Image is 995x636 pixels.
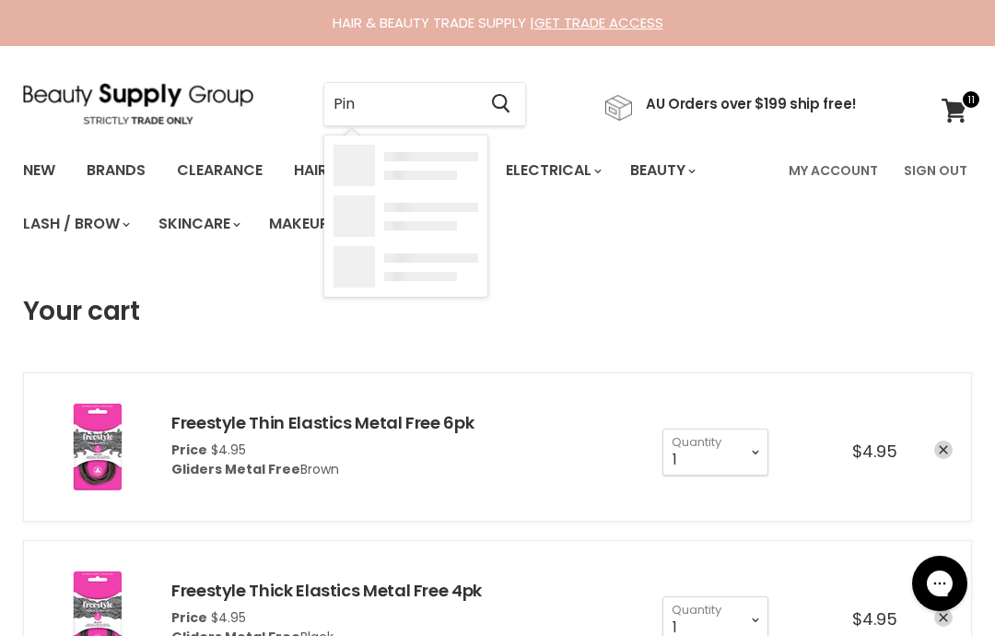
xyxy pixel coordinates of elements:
span: $4.95 [211,441,246,459]
input: Search [324,83,476,125]
a: Haircare [280,151,387,190]
iframe: Gorgias live chat messenger [903,549,977,618]
a: My Account [778,151,889,190]
span: Price [171,441,207,459]
h1: Your cart [23,297,139,326]
a: GET TRADE ACCESS [534,13,663,32]
form: Product [323,82,526,126]
a: Freestyle Thick Elastics Metal Free 4pk [171,579,482,602]
a: Makeup [255,205,350,243]
span: $4.95 [852,607,897,630]
a: Beauty [616,151,707,190]
span: Price [171,608,207,627]
a: remove Freestyle Thick Elastics Metal Free 4pk [934,608,953,627]
a: Lash / Brow [9,205,141,243]
a: Skincare [145,205,252,243]
a: Sign Out [893,151,978,190]
a: remove Freestyle Thin Elastics Metal Free 6pk [934,441,953,459]
ul: Main menu [9,144,778,251]
span: Gliders Metal Free [171,460,300,478]
span: $4.95 [852,440,897,463]
a: Electrical [492,151,613,190]
div: Brown [171,460,474,479]
a: Brands [73,151,159,190]
img: Freestyle Thin Elastics Metal Free 6pk - Brown [42,392,153,502]
select: Quantity [662,429,768,475]
span: $4.95 [211,608,246,627]
a: Clearance [163,151,276,190]
a: New [9,151,69,190]
button: Search [476,83,525,125]
a: Freestyle Thin Elastics Metal Free 6pk [171,411,474,434]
